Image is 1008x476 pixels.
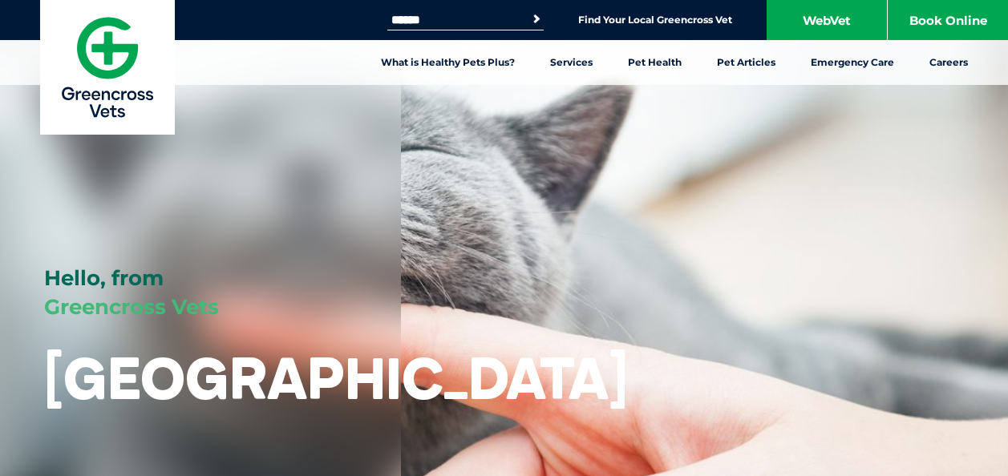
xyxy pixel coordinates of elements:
a: Services [532,40,610,85]
button: Search [528,11,544,27]
a: Careers [912,40,986,85]
a: Pet Articles [699,40,793,85]
span: Hello, from [44,265,164,291]
a: Emergency Care [793,40,912,85]
a: Pet Health [610,40,699,85]
a: Find Your Local Greencross Vet [578,14,732,26]
a: What is Healthy Pets Plus? [363,40,532,85]
h1: [GEOGRAPHIC_DATA] [44,346,628,409]
span: Greencross Vets [44,294,219,320]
